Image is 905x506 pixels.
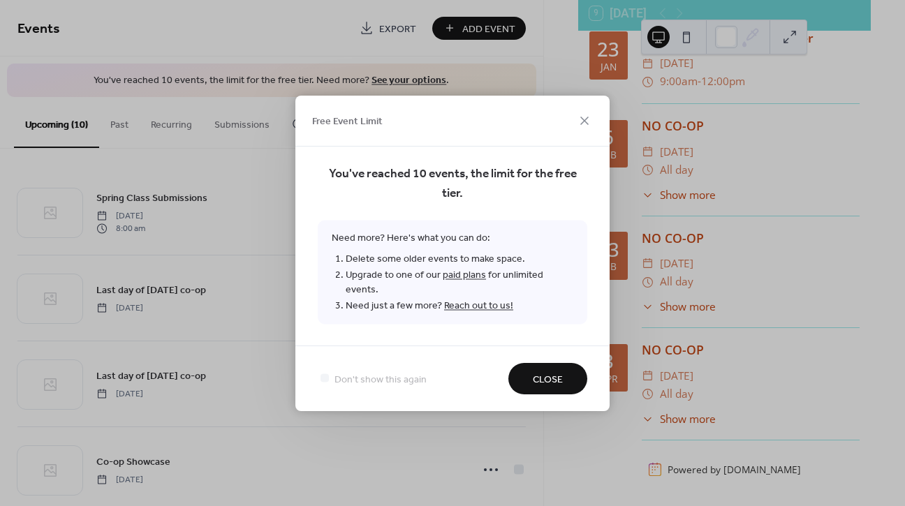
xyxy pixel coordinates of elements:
[443,265,486,284] a: paid plans
[346,297,573,313] li: Need just a few more?
[318,220,587,324] span: Need more? Here's what you can do:
[508,363,587,394] button: Close
[346,251,573,267] li: Delete some older events to make space.
[334,372,427,387] span: Don't show this again
[444,296,513,315] a: Reach out to us!
[346,267,573,297] li: Upgrade to one of our for unlimited events.
[533,372,563,387] span: Close
[318,164,587,203] span: You've reached 10 events, the limit for the free tier.
[312,114,383,129] span: Free Event Limit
